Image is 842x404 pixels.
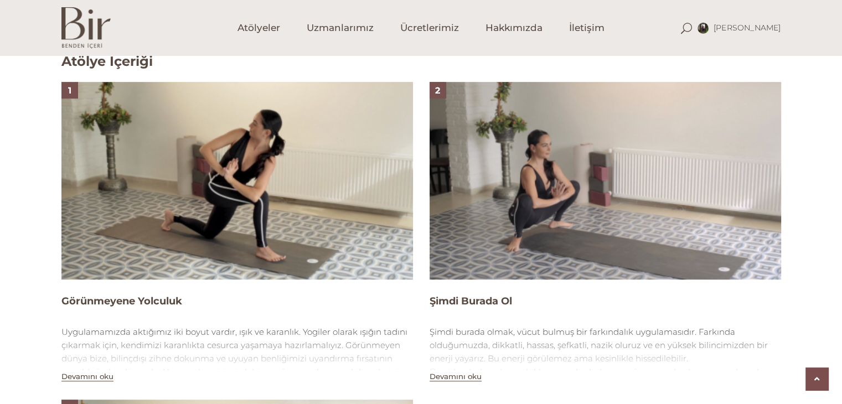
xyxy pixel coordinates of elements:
[61,54,153,70] h2: Atölye İçeriği
[61,294,413,308] h4: Görünmeyene Yolculuk
[237,22,280,34] span: Atölyeler
[698,23,709,34] img: inbound5720259253010107926.jpg
[569,22,605,34] span: İletişim
[400,22,459,34] span: Ücretlerimiz
[61,372,113,381] button: Devamını oku
[307,22,374,34] span: Uzmanlarımız
[714,23,781,33] span: [PERSON_NAME]
[430,372,482,381] button: Devamını oku
[485,22,543,34] span: Hakkımızda
[430,294,781,308] h4: Şimdi Burada Ol
[430,325,781,365] p: Şimdi burada olmak, vücut bulmuş bir farkındalık uygulamasıdır. Farkında olduğumuzda, dikkatli, h...
[435,85,440,96] span: 2
[68,85,71,96] span: 1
